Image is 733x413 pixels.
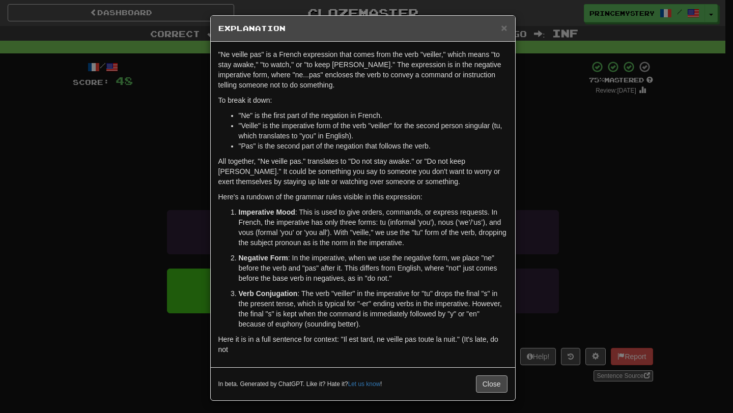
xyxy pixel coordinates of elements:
p: : The verb "veiller" in the imperative for "tu" drops the final "s" in the present tense, which i... [239,288,508,329]
strong: Imperative Mood [239,208,295,216]
p: To break it down: [218,95,508,105]
strong: Verb Conjugation [239,289,298,298]
h5: Explanation [218,23,508,34]
small: In beta. Generated by ChatGPT. Like it? Hate it? ! [218,380,382,389]
li: "Veille" is the imperative form of the verb "veiller" for the second person singular (tu, which t... [239,121,508,141]
button: Close [501,22,507,33]
strong: Negative Form [239,254,288,262]
button: Close [476,375,508,393]
a: Let us know [348,380,380,388]
p: "Ne veille pas" is a French expression that comes from the verb "veiller," which means "to stay a... [218,49,508,90]
p: Here's a rundown of the grammar rules visible in this expression: [218,192,508,202]
li: "Pas" is the second part of the negation that follows the verb. [239,141,508,151]
span: × [501,22,507,34]
p: All together, "Ne veille pas." translates to "Do not stay awake." or "Do not keep [PERSON_NAME]."... [218,156,508,187]
p: Here it is in a full sentence for context: "Il est tard, ne veille pas toute la nuit." (It's late... [218,334,508,355]
p: : This is used to give orders, commands, or express requests. In French, the imperative has only ... [239,207,508,248]
p: : In the imperative, when we use the negative form, we place "ne" before the verb and "pas" after... [239,253,508,283]
li: "Ne" is the first part of the negation in French. [239,110,508,121]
